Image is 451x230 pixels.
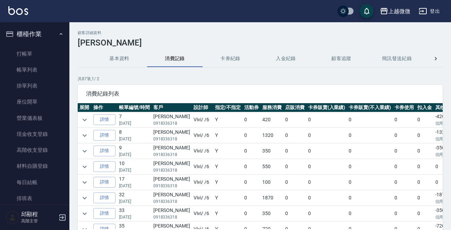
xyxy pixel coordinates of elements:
[93,177,116,188] a: 詳情
[119,198,150,205] p: [DATE]
[213,206,243,221] td: Y
[416,143,434,159] td: 0
[242,143,261,159] td: 0
[79,130,90,141] button: expand row
[213,190,243,206] td: Y
[3,78,67,94] a: 掛單列表
[306,175,347,190] td: 0
[393,112,416,128] td: 0
[242,112,261,128] td: 0
[192,159,213,174] td: Vivi / /6
[6,211,19,224] img: Person
[416,112,434,128] td: 0
[261,190,283,206] td: 1870
[152,206,192,221] td: [PERSON_NAME]
[360,4,374,18] button: save
[117,190,152,206] td: 32
[79,177,90,188] button: expand row
[119,214,150,220] p: [DATE]
[153,183,190,189] p: 0918336318
[242,190,261,206] td: 0
[119,120,150,126] p: [DATE]
[393,103,416,112] th: 卡券使用
[347,206,393,221] td: 0
[416,159,434,174] td: 0
[3,110,67,126] a: 營業儀表板
[79,208,90,219] button: expand row
[242,159,261,174] td: 0
[393,190,416,206] td: 0
[306,112,347,128] td: 0
[306,190,347,206] td: 0
[314,50,369,67] button: 顧客追蹤
[393,159,416,174] td: 0
[283,112,306,128] td: 0
[3,62,67,78] a: 帳單列表
[152,112,192,128] td: [PERSON_NAME]
[347,143,393,159] td: 0
[388,7,410,16] div: 上越微微
[119,167,150,173] p: [DATE]
[261,206,283,221] td: 350
[283,128,306,143] td: 0
[213,175,243,190] td: Y
[117,128,152,143] td: 8
[213,128,243,143] td: Y
[153,198,190,205] p: 0918336318
[153,167,190,173] p: 0918336318
[283,159,306,174] td: 0
[152,175,192,190] td: [PERSON_NAME]
[3,174,67,190] a: 每日結帳
[283,206,306,221] td: 0
[152,143,192,159] td: [PERSON_NAME]
[117,112,152,128] td: 7
[283,175,306,190] td: 0
[93,146,116,156] a: 詳情
[242,175,261,190] td: 0
[283,190,306,206] td: 0
[78,103,92,112] th: 展開
[3,94,67,110] a: 座位開單
[192,190,213,206] td: Vivi / /6
[93,130,116,141] a: 詳情
[283,103,306,112] th: 店販消費
[147,50,203,67] button: 消費記錄
[78,76,443,82] p: 共 87 筆, 1 / 2
[261,175,283,190] td: 100
[3,190,67,206] a: 排班表
[119,151,150,158] p: [DATE]
[261,103,283,112] th: 服務消費
[8,6,28,15] img: Logo
[117,143,152,159] td: 9
[242,206,261,221] td: 0
[93,114,116,125] a: 詳情
[86,90,434,97] span: 消費紀錄列表
[213,159,243,174] td: Y
[152,128,192,143] td: [PERSON_NAME]
[416,175,434,190] td: 0
[152,190,192,206] td: [PERSON_NAME]
[416,5,443,18] button: 登出
[347,190,393,206] td: 0
[283,143,306,159] td: 0
[192,112,213,128] td: Vivi / /6
[3,142,67,158] a: 高階收支登錄
[79,193,90,203] button: expand row
[119,136,150,142] p: [DATE]
[93,192,116,203] a: 詳情
[92,103,117,112] th: 操作
[261,112,283,128] td: 420
[416,190,434,206] td: 0
[117,206,152,221] td: 33
[213,112,243,128] td: Y
[242,128,261,143] td: 0
[393,175,416,190] td: 0
[393,206,416,221] td: 0
[3,25,67,43] button: 櫃檯作業
[369,50,425,67] button: 簡訊發送紀錄
[119,183,150,189] p: [DATE]
[152,159,192,174] td: [PERSON_NAME]
[192,103,213,112] th: 設計師
[192,206,213,221] td: Vivi / /6
[192,175,213,190] td: Vivi / /6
